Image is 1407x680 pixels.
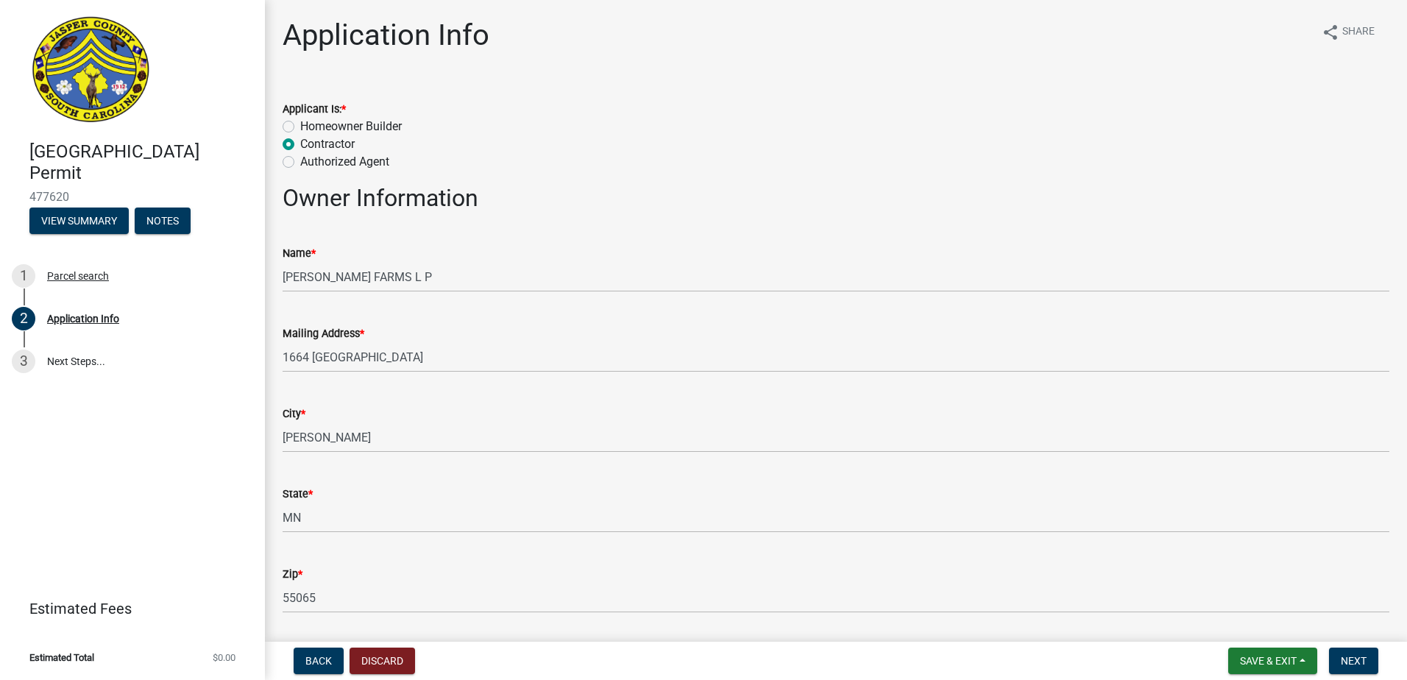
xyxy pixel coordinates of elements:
div: Application Info [47,314,119,324]
button: Discard [350,648,415,674]
label: Authorized Agent [300,153,389,171]
wm-modal-confirm: Notes [135,216,191,227]
div: 1 [12,264,35,288]
span: $0.00 [213,653,235,662]
h2: Owner Information [283,184,1389,212]
label: Name [283,249,316,259]
button: shareShare [1310,18,1386,46]
label: Contractor [300,135,355,153]
label: City [283,409,305,419]
img: Jasper County, South Carolina [29,15,152,126]
button: Back [294,648,344,674]
label: Applicant Is: [283,105,346,115]
span: Next [1341,655,1367,667]
a: Estimated Fees [12,594,241,623]
i: share [1322,24,1339,41]
span: 477620 [29,190,235,204]
button: Save & Exit [1228,648,1317,674]
h4: [GEOGRAPHIC_DATA] Permit [29,141,253,184]
label: Mailing Address [283,329,364,339]
button: Next [1329,648,1378,674]
button: View Summary [29,208,129,234]
div: Parcel search [47,271,109,281]
div: 2 [12,307,35,330]
span: Back [305,655,332,667]
label: Homeowner Builder [300,118,402,135]
h1: Application Info [283,18,489,53]
label: State [283,489,313,500]
span: Estimated Total [29,653,94,662]
label: Zip [283,570,302,580]
wm-modal-confirm: Summary [29,216,129,227]
div: 3 [12,350,35,373]
span: Share [1342,24,1375,41]
span: Save & Exit [1240,655,1297,667]
button: Notes [135,208,191,234]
